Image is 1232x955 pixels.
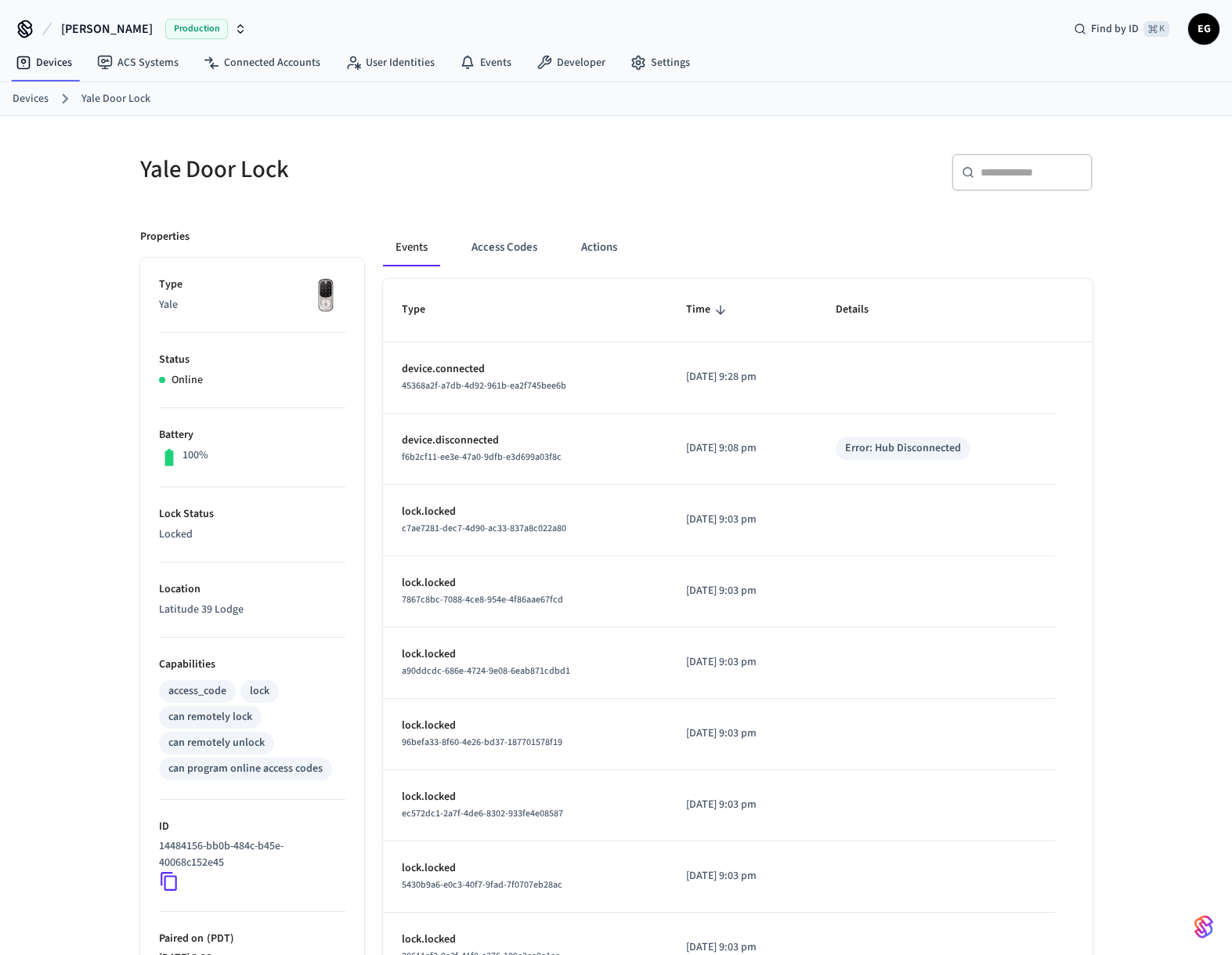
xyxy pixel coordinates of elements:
[1194,914,1213,939] img: SeamLogoGradient.69752ec5.svg
[686,725,798,742] p: [DATE] 9:03 pm
[159,931,345,947] p: Paired on
[3,49,85,77] a: Devices
[168,709,252,725] div: can remotely lock
[159,297,345,313] p: Yale
[459,229,550,266] button: Access Codes
[159,526,345,543] p: Locked
[383,229,440,266] button: Events
[402,593,563,606] span: 7867c8bc-7088-4ce8-954e-4f86aae67fcd
[333,49,447,77] a: User Identities
[845,440,961,457] div: Error: Hub Disconnected
[402,361,649,378] p: device.connected
[1061,15,1182,43] div: Find by ID⌘ K
[159,506,345,523] p: Lock Status
[1091,21,1139,37] span: Find by ID
[402,664,570,678] span: a90ddcdc-686e-4724-9e08-6eab871cdbd1
[402,504,649,520] p: lock.locked
[306,277,345,316] img: Yale Assure Touchscreen Wifi Smart Lock, Satin Nickel, Front
[686,440,798,457] p: [DATE] 9:08 pm
[383,229,1093,266] div: ant example
[402,807,563,820] span: ec572dc1-2a7f-4de6-8302-933fe4e08587
[402,718,649,734] p: lock.locked
[159,819,345,835] p: ID
[686,583,798,599] p: [DATE] 9:03 pm
[61,20,153,38] span: [PERSON_NAME]
[686,298,731,322] span: Time
[686,512,798,528] p: [DATE] 9:03 pm
[402,789,649,805] p: lock.locked
[159,352,345,368] p: Status
[686,654,798,671] p: [DATE] 9:03 pm
[204,931,234,946] span: ( PDT )
[168,761,323,777] div: can program online access codes
[140,154,607,186] h5: Yale Door Lock
[1190,15,1218,43] span: EG
[1143,21,1169,37] span: ⌘ K
[402,646,649,663] p: lock.locked
[165,19,228,39] span: Production
[402,931,649,948] p: lock.locked
[402,432,649,449] p: device.disconnected
[402,298,446,322] span: Type
[250,683,269,700] div: lock
[686,797,798,813] p: [DATE] 9:03 pm
[402,736,562,749] span: 96befa33-8f60-4e26-bd37-187701578f19
[159,581,345,598] p: Location
[1188,13,1219,45] button: EG
[402,575,649,591] p: lock.locked
[686,369,798,385] p: [DATE] 9:28 pm
[569,229,630,266] button: Actions
[618,49,703,77] a: Settings
[159,838,339,871] p: 14484156-bb0b-484c-b45e-40068c152e45
[159,277,345,293] p: Type
[85,49,191,77] a: ACS Systems
[168,735,265,751] div: can remotely unlock
[140,229,190,245] p: Properties
[13,91,49,107] a: Devices
[159,427,345,443] p: Battery
[172,372,203,389] p: Online
[524,49,618,77] a: Developer
[191,49,333,77] a: Connected Accounts
[402,379,566,392] span: 45368a2f-a7db-4d92-961b-ea2f745bee6b
[402,878,562,892] span: 5430b9a6-e0c3-40f7-9fad-7f0707eb28ac
[836,298,889,322] span: Details
[402,522,566,535] span: c7ae7281-dec7-4d90-ac33-837a8c022a80
[686,868,798,884] p: [DATE] 9:03 pm
[159,657,345,673] p: Capabilities
[159,602,345,618] p: Latitude 39 Lodge
[81,91,150,107] a: Yale Door Lock
[402,450,562,464] span: f6b2cf11-ee3e-47a0-9dfb-e3d699a03f8c
[402,860,649,877] p: lock.locked
[182,447,208,464] p: 100%
[447,49,524,77] a: Events
[168,683,226,700] div: access_code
